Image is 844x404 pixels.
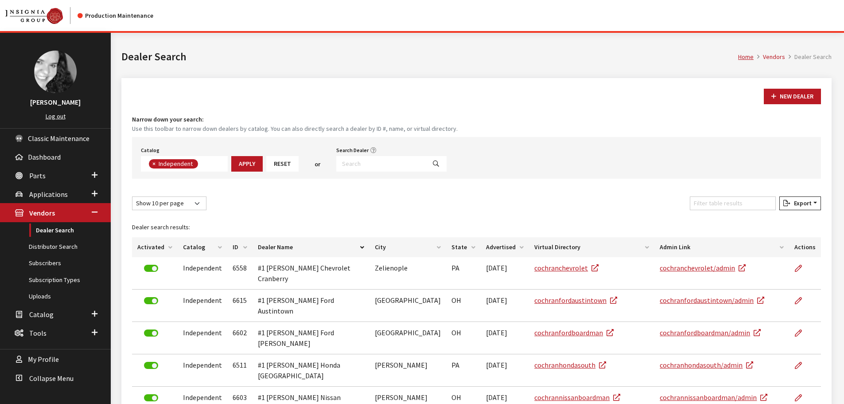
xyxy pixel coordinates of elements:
textarea: Search [200,161,205,169]
a: cochranchevrolet/admin [660,263,746,272]
td: [DATE] [481,354,529,387]
label: Deactivate Dealer [144,362,158,369]
span: Tools [29,329,47,337]
td: 6511 [227,354,252,387]
label: Deactivate Dealer [144,329,158,337]
th: City: activate to sort column ascending [369,237,447,257]
td: [GEOGRAPHIC_DATA] [369,290,447,322]
th: Actions [789,237,821,257]
li: Dealer Search [785,52,832,62]
td: Independent [178,354,227,387]
a: Edit Dealer [794,322,809,344]
td: 6602 [227,322,252,354]
span: Catalog [29,310,54,319]
a: cochranchevrolet [534,263,599,272]
a: cochrannissanboardman [534,393,620,402]
label: Search Dealer [336,146,369,154]
a: cochranfordaustintown/admin [660,296,764,305]
a: cochranfordboardman/admin [660,328,761,337]
td: [GEOGRAPHIC_DATA] [369,322,447,354]
td: Independent [178,290,227,322]
td: #1 [PERSON_NAME] Ford [PERSON_NAME] [253,322,369,354]
li: Vendors [754,52,785,62]
td: [DATE] [481,257,529,290]
a: cochranhondasouth/admin [660,361,753,369]
caption: Dealer search results: [132,217,821,237]
button: Remove item [149,159,158,169]
img: Khrystal Dorton [34,51,77,93]
th: ID: activate to sort column ascending [227,237,252,257]
span: × [152,160,156,168]
div: Production Maintenance [78,11,153,20]
td: OH [446,322,480,354]
a: Insignia Group logo [5,7,78,24]
td: 6558 [227,257,252,290]
th: Advertised: activate to sort column ascending [481,237,529,257]
a: cochranfordboardman [534,328,614,337]
a: cochranhondasouth [534,361,606,369]
th: State: activate to sort column ascending [446,237,480,257]
li: Independent [149,159,198,169]
span: Applications [29,190,68,199]
a: Home [738,53,754,61]
td: Independent [178,322,227,354]
button: Export [779,196,821,210]
label: Deactivate Dealer [144,265,158,272]
a: Edit Dealer [794,354,809,377]
td: [DATE] [481,322,529,354]
td: PA [446,257,480,290]
button: Apply [231,156,263,172]
small: Use this toolbar to narrow down dealers by catalog. You can also directly search a dealer by ID #... [132,124,821,133]
span: Export [790,199,812,207]
td: [DATE] [481,290,529,322]
span: Vendors [29,209,55,218]
td: Independent [178,257,227,290]
span: Dashboard [28,153,61,161]
label: Deactivate Dealer [144,394,158,401]
a: cochrannissanboardman/admin [660,393,767,402]
td: #1 [PERSON_NAME] Honda [GEOGRAPHIC_DATA] [253,354,369,387]
label: Catalog [141,146,159,154]
img: Catalog Maintenance [5,8,63,24]
span: Classic Maintenance [28,134,89,143]
h4: Narrow down your search: [132,115,821,124]
th: Virtual Directory: activate to sort column ascending [529,237,654,257]
td: [PERSON_NAME] [369,354,447,387]
input: Search [336,156,426,172]
td: #1 [PERSON_NAME] Chevrolet Cranberry [253,257,369,290]
a: Edit Dealer [794,257,809,279]
button: Reset [266,156,299,172]
a: Log out [46,112,66,120]
td: PA [446,354,480,387]
span: or [315,160,320,169]
span: Independent [158,160,195,168]
th: Activated: activate to sort column ascending [132,237,178,257]
span: Parts [29,171,46,180]
td: OH [446,290,480,322]
td: #1 [PERSON_NAME] Ford Austintown [253,290,369,322]
a: Edit Dealer [794,290,809,312]
th: Dealer Name: activate to sort column descending [253,237,369,257]
input: Filter table results [690,196,776,210]
span: Select [141,156,228,172]
td: Zelienople [369,257,447,290]
span: Collapse Menu [29,374,74,383]
h3: [PERSON_NAME] [9,97,102,107]
span: My Profile [28,355,59,364]
label: Deactivate Dealer [144,297,158,304]
button: Search [425,156,447,172]
h1: Dealer Search [121,49,738,65]
th: Admin Link: activate to sort column ascending [654,237,789,257]
button: New Dealer [764,89,821,104]
th: Catalog: activate to sort column ascending [178,237,227,257]
td: 6615 [227,290,252,322]
a: cochranfordaustintown [534,296,617,305]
